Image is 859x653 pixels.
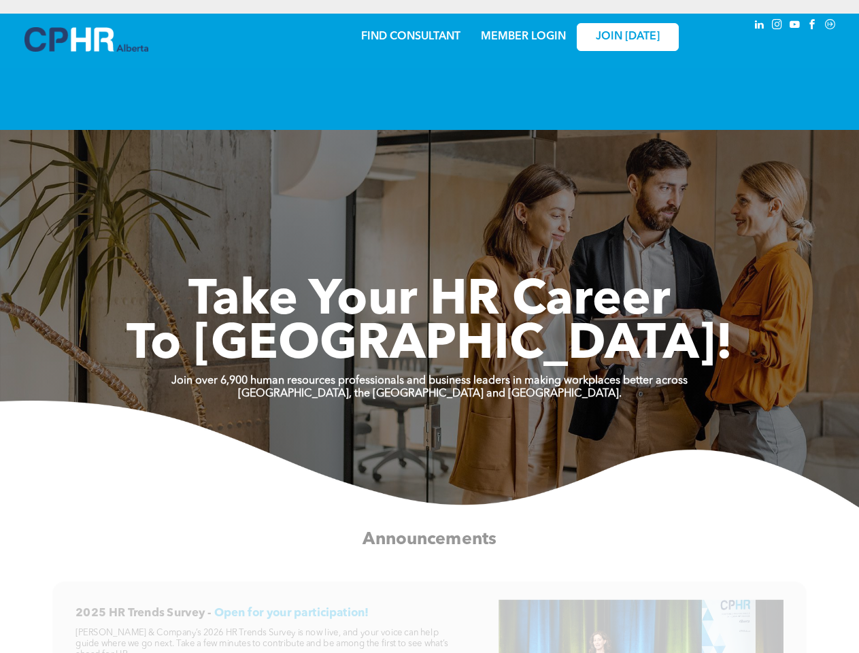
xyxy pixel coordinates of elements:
a: instagram [770,17,785,35]
span: JOIN [DATE] [596,31,660,44]
strong: Join over 6,900 human resources professionals and business leaders in making workplaces better ac... [171,375,688,386]
a: FIND CONSULTANT [361,31,460,42]
a: MEMBER LOGIN [481,31,566,42]
a: facebook [805,17,820,35]
span: Take Your HR Career [188,277,671,326]
span: Open for your participation! [214,607,369,619]
span: 2025 HR Trends Survey - [75,607,212,619]
strong: [GEOGRAPHIC_DATA], the [GEOGRAPHIC_DATA] and [GEOGRAPHIC_DATA]. [238,388,622,399]
span: To [GEOGRAPHIC_DATA]! [127,321,733,370]
a: linkedin [752,17,767,35]
a: youtube [788,17,803,35]
a: JOIN [DATE] [577,23,679,51]
span: Announcements [363,531,496,548]
a: Social network [823,17,838,35]
img: A blue and white logo for cp alberta [24,27,148,52]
